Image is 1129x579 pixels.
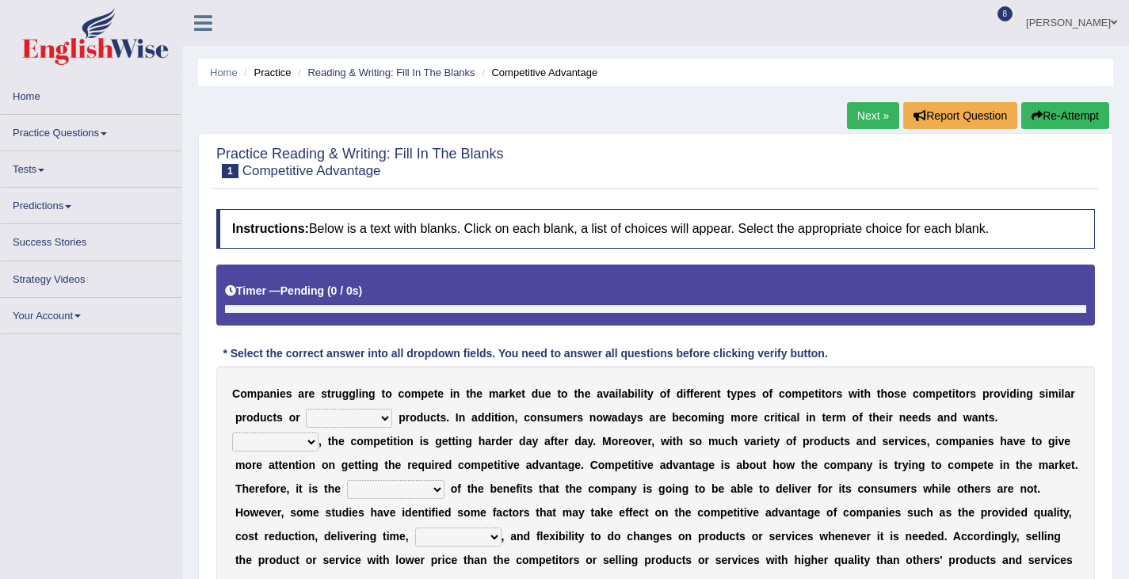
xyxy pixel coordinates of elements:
a: Practice Questions [1,115,181,146]
b: e [826,411,832,424]
b: s [423,435,429,448]
a: Success Stories [1,224,181,255]
b: i [1006,387,1009,400]
b: l [797,411,800,424]
b: o [410,411,417,424]
b: n [362,387,369,400]
b: h [578,387,585,400]
b: e [380,435,387,448]
b: u [335,387,342,400]
b: e [660,411,666,424]
h4: Below is a text with blanks. Click on each blank, a list of choices will appear. Select the appro... [216,209,1095,249]
b: m [925,387,935,400]
b: s [1039,387,1046,400]
b: e [280,387,286,400]
b: d [574,435,582,448]
b: i [450,387,453,400]
b: k [509,387,516,400]
b: b [672,411,679,424]
b: e [428,387,434,400]
b: m [791,387,801,400]
b: e [338,435,345,448]
b: w [603,411,612,424]
b: l [1062,387,1065,400]
b: c [784,411,791,424]
button: Report Question [903,102,1017,129]
b: a [612,411,618,424]
b: h [880,387,887,400]
b: y [532,435,538,448]
b: e [558,435,564,448]
b: r [331,387,335,400]
b: o [959,387,966,400]
a: Home [210,67,238,78]
b: s [989,411,995,424]
b: r [747,411,751,424]
b: i [616,387,619,400]
b: n [459,435,466,448]
b: u [423,411,430,424]
b: r [648,435,652,448]
b: m [1048,387,1058,400]
b: r [505,387,509,400]
b: d [1009,387,1016,400]
b: r [770,411,774,424]
b: d [918,411,925,424]
a: Your Account [1,298,181,329]
b: i [498,411,502,424]
b: 0 / 0s [331,284,359,297]
b: c [913,387,919,400]
b: t [814,387,818,400]
b: n [944,411,951,424]
b: i [456,435,459,448]
b: t [985,411,989,424]
b: t [574,387,578,400]
b: i [857,387,860,400]
b: s [637,411,643,424]
b: d [478,411,485,424]
b: t [328,435,332,448]
b: t [466,387,470,400]
b: t [877,387,881,400]
b: t [494,411,498,424]
b: e [309,387,315,400]
b: d [950,411,957,424]
b: t [643,387,647,400]
b: e [566,411,573,424]
b: c [350,435,357,448]
b: r [832,387,836,400]
b: f [666,387,670,400]
b: I [456,411,459,424]
b: t [554,435,558,448]
b: p [982,387,990,400]
b: b [627,387,635,400]
b: o [628,435,635,448]
span: 8 [997,6,1013,21]
b: e [808,387,814,400]
b: o [852,411,860,424]
b: a [544,435,551,448]
b: m [364,435,373,448]
b: a [972,411,978,424]
b: i [420,435,423,448]
b: i [359,387,362,400]
b: , [318,435,322,448]
small: Competitive Advantage [242,163,381,178]
b: l [356,387,359,400]
b: s [286,387,292,400]
b: s [321,387,327,400]
b: h [479,435,486,448]
b: a [649,411,655,424]
b: i [1016,387,1020,400]
b: t [437,411,441,424]
b: t [387,435,391,448]
b: a [791,411,797,424]
b: c [398,387,404,400]
b: n [711,411,718,424]
b: t [717,387,721,400]
b: s [544,411,550,424]
b: r [700,387,704,400]
b: e [623,435,629,448]
b: r [242,411,246,424]
b: i [952,387,955,400]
